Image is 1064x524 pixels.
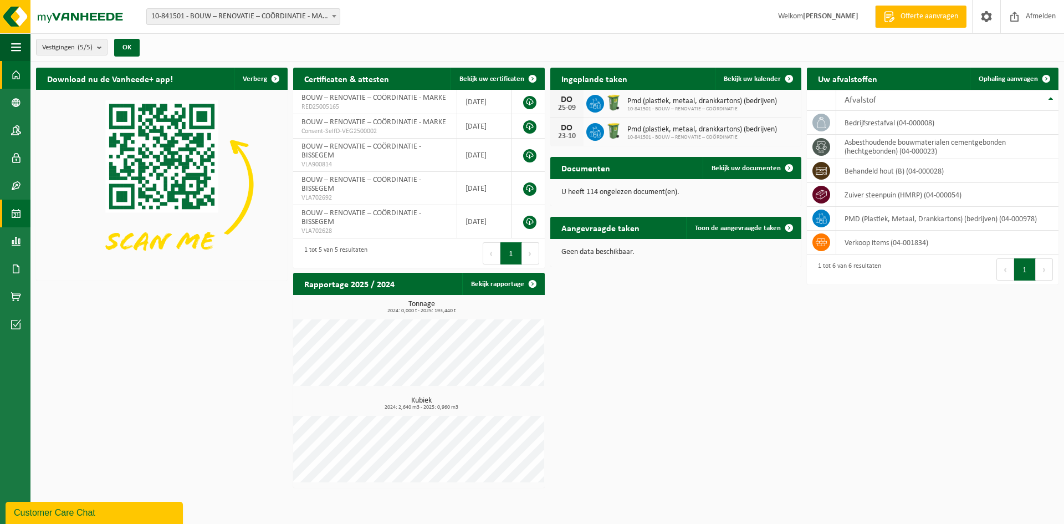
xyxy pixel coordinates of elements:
span: Pmd (plastiek, metaal, drankkartons) (bedrijven) [627,125,777,134]
div: DO [556,95,578,104]
span: 10-841501 - BOUW – RENOVATIE – COÖRDINATIE [627,106,777,113]
button: Vestigingen(5/5) [36,39,108,55]
button: Previous [483,242,500,264]
button: Next [1036,258,1053,281]
span: Bekijk uw kalender [724,75,781,83]
span: BOUW – RENOVATIE – COÖRDINATIE - MARKE [301,118,446,126]
a: Bekijk rapportage [462,273,544,295]
span: BOUW – RENOVATIE – COÖRDINATIE - BISSEGEM [301,176,421,193]
count: (5/5) [78,44,93,51]
div: 1 tot 5 van 5 resultaten [299,241,367,266]
button: Previous [996,258,1014,281]
p: Geen data beschikbaar. [561,248,791,256]
span: Pmd (plastiek, metaal, drankkartons) (bedrijven) [627,97,777,106]
td: [DATE] [457,172,511,205]
span: Bekijk uw certificaten [459,75,524,83]
span: Toon de aangevraagde taken [695,225,781,232]
a: Bekijk uw kalender [715,68,800,90]
img: WB-0240-HPE-GN-50 [604,93,623,112]
span: Consent-SelfD-VEG2500002 [301,127,448,136]
td: [DATE] [457,205,511,238]
span: BOUW – RENOVATIE – COÖRDINATIE - BISSEGEM [301,143,421,160]
span: RED25005165 [301,103,448,111]
h2: Ingeplande taken [550,68,638,89]
a: Ophaling aanvragen [970,68,1057,90]
button: 1 [1014,258,1036,281]
div: 25-09 [556,104,578,112]
span: Afvalstof [845,96,876,105]
h3: Tonnage [299,301,545,314]
span: 10-841501 - BOUW – RENOVATIE – COÖRDINATIE - MARKE [146,8,340,25]
span: VLA702628 [301,227,448,236]
div: 23-10 [556,133,578,140]
button: Verberg [234,68,287,90]
button: Next [522,242,539,264]
button: 1 [500,242,522,264]
span: Bekijk uw documenten [712,165,781,172]
span: Vestigingen [42,39,93,56]
p: U heeft 114 ongelezen document(en). [561,189,791,196]
h2: Aangevraagde taken [550,217,651,238]
td: zuiver steenpuin (HMRP) (04-000054) [836,183,1058,207]
td: asbesthoudende bouwmaterialen cementgebonden (hechtgebonden) (04-000023) [836,135,1058,159]
td: [DATE] [457,139,511,172]
div: DO [556,124,578,133]
h2: Download nu de Vanheede+ app! [36,68,184,89]
h2: Documenten [550,157,621,179]
td: [DATE] [457,90,511,114]
span: 2024: 2,640 m3 - 2025: 0,960 m3 [299,405,545,410]
span: BOUW – RENOVATIE – COÖRDINATIE - BISSEGEM [301,209,421,226]
button: OK [114,39,140,57]
strong: [PERSON_NAME] [803,12,858,21]
span: VLA702692 [301,194,448,202]
iframe: chat widget [6,500,185,524]
img: WB-0240-HPE-GN-50 [604,121,623,140]
td: [DATE] [457,114,511,139]
h2: Certificaten & attesten [293,68,400,89]
span: 2024: 0,000 t - 2025: 193,440 t [299,308,545,314]
a: Offerte aanvragen [875,6,966,28]
a: Bekijk uw certificaten [451,68,544,90]
h3: Kubiek [299,397,545,410]
div: 1 tot 6 van 6 resultaten [812,257,881,282]
td: bedrijfsrestafval (04-000008) [836,111,1058,135]
h2: Uw afvalstoffen [807,68,888,89]
span: Ophaling aanvragen [979,75,1038,83]
span: VLA900814 [301,160,448,169]
td: verkoop items (04-001834) [836,231,1058,255]
a: Toon de aangevraagde taken [686,217,800,239]
span: BOUW – RENOVATIE – COÖRDINATIE - MARKE [301,94,446,102]
td: behandeld hout (B) (04-000028) [836,159,1058,183]
span: 10-841501 - BOUW – RENOVATIE – COÖRDINATIE - MARKE [147,9,340,24]
img: Download de VHEPlus App [36,90,288,278]
a: Bekijk uw documenten [703,157,800,179]
span: Offerte aanvragen [898,11,961,22]
td: PMD (Plastiek, Metaal, Drankkartons) (bedrijven) (04-000978) [836,207,1058,231]
span: 10-841501 - BOUW – RENOVATIE – COÖRDINATIE [627,134,777,141]
h2: Rapportage 2025 / 2024 [293,273,406,294]
span: Verberg [243,75,267,83]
